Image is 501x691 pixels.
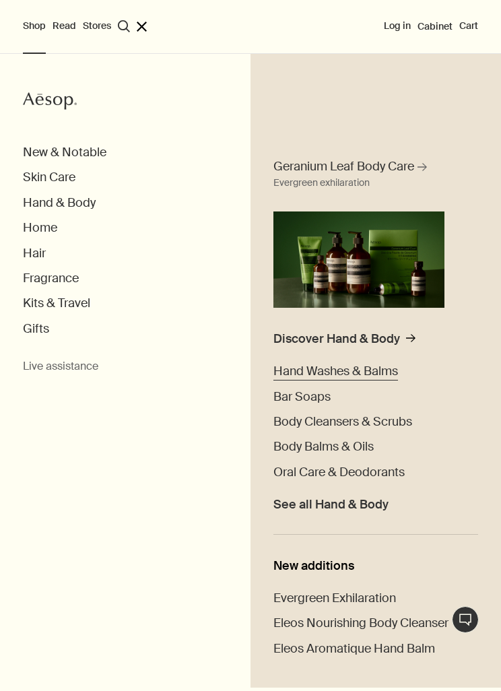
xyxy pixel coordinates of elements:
button: New & Notable [23,145,106,160]
span: Geranium Leaf Body Care [273,158,414,175]
a: Cabinet [417,20,453,32]
div: Discover Hand & Body [273,331,400,347]
a: Bar Soaps [273,389,331,405]
span: Eleos Nourishing Body Cleanser [273,615,448,631]
button: Live Assistance [452,606,479,633]
button: Hair [23,246,46,261]
button: Close the Menu [137,22,147,32]
button: Live assistance [23,360,98,374]
button: Fragrance [23,271,79,286]
button: Read [53,20,76,33]
a: Aesop [20,88,80,118]
a: Geranium Leaf Body Care Evergreen exhilarationFull range of Geranium Leaf products displaying aga... [270,155,448,308]
a: Eleos Nourishing Body Cleanser [273,616,448,631]
button: Gifts [23,321,49,337]
button: Open search [118,20,130,32]
a: Body Cleansers & Scrubs [273,414,412,430]
button: Skin Care [23,170,75,185]
a: See all Hand & Body [273,490,389,513]
a: Discover Hand & Body [273,331,415,354]
button: Stores [83,20,111,33]
svg: Aesop [23,91,77,111]
div: Evergreen exhilaration [273,175,370,191]
button: Hand & Body [23,195,96,211]
button: Cart [459,20,478,33]
span: Evergreen Exhilaration [273,590,396,606]
button: Kits & Travel [23,296,90,311]
a: Eleos Aromatique Hand Balm [273,641,435,657]
button: Home [23,220,57,236]
a: Body Balms & Oils [273,439,374,455]
a: Evergreen Exhilaration [273,591,396,606]
span: Hand Washes & Balms [273,363,398,379]
a: Oral Care & Deodorants [273,465,405,480]
button: Log in [384,20,411,33]
span: Oral Care & Deodorants [273,464,405,480]
a: Hand Washes & Balms [273,364,398,379]
div: New additions [273,558,478,574]
button: Shop [23,20,46,33]
span: See all Hand & Body [273,497,389,513]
